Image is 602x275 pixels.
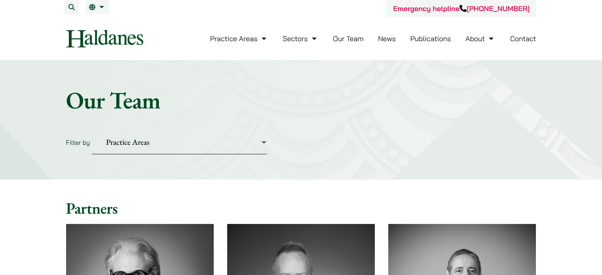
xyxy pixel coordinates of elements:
h2: Partners [66,199,536,218]
a: Practice Areas [210,34,268,43]
a: Publications [410,34,451,43]
h1: Our Team [66,86,536,114]
a: EN [89,4,106,10]
a: News [378,34,396,43]
a: About [465,34,496,43]
img: Logo of Haldanes [66,30,143,47]
label: Filter by [66,138,90,146]
a: Contact [510,34,536,43]
a: Emergency helpline[PHONE_NUMBER] [393,4,530,13]
a: Our Team [333,34,363,43]
a: Sectors [283,34,318,43]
